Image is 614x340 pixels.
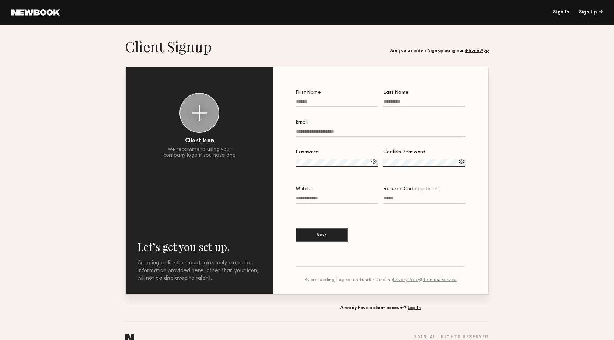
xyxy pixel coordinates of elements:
span: (optional) [418,187,441,192]
div: We recommend using your company logo if you have one [163,147,236,158]
div: Referral Code [383,187,465,192]
div: Sign Up [579,10,603,15]
div: Creating a client account takes only a minute. Information provided here, other than your icon, w... [137,259,262,283]
h2: Let’s get you set up. [137,240,262,254]
input: Email [296,129,465,137]
h1: Client Signup [125,38,212,55]
input: Last Name [383,99,465,107]
div: Mobile [296,187,378,192]
button: Next [296,228,348,242]
a: Log In [408,306,421,310]
input: First Name [296,99,378,107]
div: 2025 , all rights reserved [414,335,489,340]
a: Privacy Policy [393,278,420,282]
input: Mobile [296,196,378,204]
input: Referral Code(optional) [383,196,465,204]
div: First Name [296,90,378,95]
input: Password [296,159,378,167]
div: Password [296,150,378,155]
div: Already have a client account? [272,306,489,311]
div: Last Name [383,90,465,95]
div: Confirm Password [383,150,465,155]
div: By proceeding, I agree and understand the & [296,278,465,283]
div: Email [296,120,465,125]
div: Are you a model? Sign up using our [390,49,489,53]
div: Client Icon [185,138,214,144]
a: Sign In [553,10,569,15]
input: Confirm Password [383,159,465,167]
a: iPhone App [465,49,489,53]
a: Terms of Service [423,278,457,282]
